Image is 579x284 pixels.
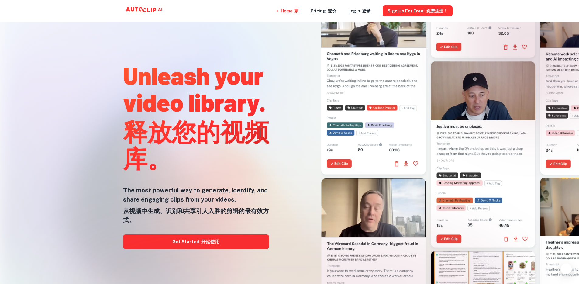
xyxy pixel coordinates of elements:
font: 家 [294,9,298,13]
font: 从视频中生成、识别和共享引人入胜的剪辑的最有效方式。 [123,207,269,224]
font: 免费注册！ [426,9,448,13]
button: Sign Up for free! 免费注册！ [383,5,453,16]
h5: The most powerful way to generate, identify, and share engaging clips from your videos. [123,186,269,227]
font: 释放您的视频库。 [123,116,269,172]
font: 登录 [362,9,370,13]
font: 定价 [328,9,336,13]
h1: Unleash your video library. [123,62,269,174]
